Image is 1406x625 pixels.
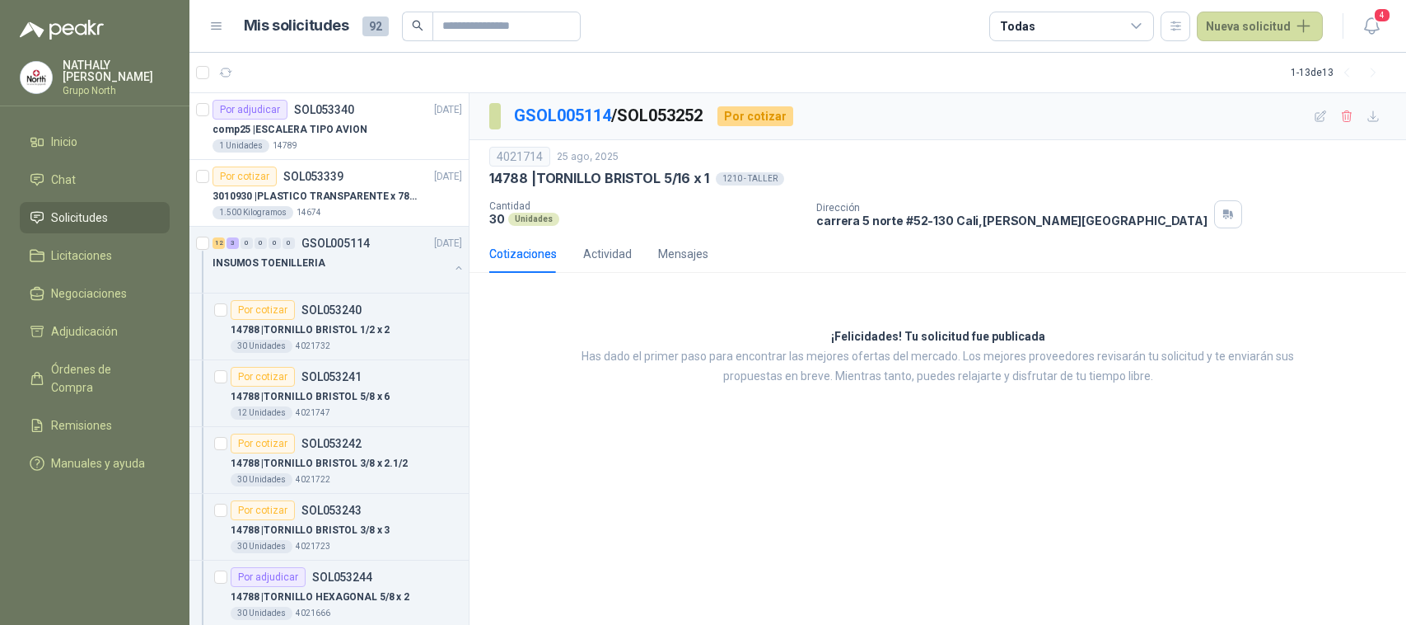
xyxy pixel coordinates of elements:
[412,20,423,31] span: search
[1357,12,1386,41] button: 4
[362,16,389,36] span: 92
[20,278,170,309] a: Negociaciones
[20,354,170,403] a: Órdenes de Compra
[20,126,170,157] a: Inicio
[20,240,170,271] a: Licitaciones
[489,200,803,212] p: Cantidad
[189,160,469,227] a: Por cotizarSOL053339[DATE] 3010930 |PLASTICO TRANSPARENTE x 78 CMS1.500 Kilogramos14674
[231,389,390,405] p: 14788 | TORNILLO BRISTOL 5/8 x 6
[189,93,469,160] a: Por adjudicarSOL053340[DATE] comp25 |ESCALERA TIPO AVION1 Unidades14789
[301,371,362,383] p: SOL053241
[312,571,372,583] p: SOL053244
[489,245,557,263] div: Cotizaciones
[213,167,277,186] div: Por cotizar
[213,256,325,271] p: INSUMOS TOENILLERIA
[20,316,170,347] a: Adjudicación
[189,494,469,561] a: Por cotizarSOL05324314788 |TORNILLO BRISTOL 3/8 x 330 Unidades4021723
[213,189,418,204] p: 3010930 | PLASTICO TRANSPARENTE x 78 CMS
[20,164,170,195] a: Chat
[231,567,306,587] div: Por adjudicar
[20,410,170,441] a: Remisiones
[269,237,281,249] div: 0
[231,540,292,553] div: 30 Unidades
[489,147,550,167] div: 4021714
[231,500,295,520] div: Por cotizar
[1291,59,1386,86] div: 1 - 13 de 13
[301,304,362,316] p: SOL053240
[189,427,469,494] a: Por cotizarSOL05324214788 |TORNILLO BRISTOL 3/8 x 2.1/230 Unidades4021722
[231,523,390,538] p: 14788 | TORNILLO BRISTOL 3/8 x 3
[1373,7,1391,23] span: 4
[213,139,269,153] div: 1 Unidades
[51,133,77,151] span: Inicio
[231,340,292,353] div: 30 Unidades
[231,473,292,486] div: 30 Unidades
[213,233,465,286] a: 12 3 0 0 0 0 GSOL005114[DATE] INSUMOS TOENILLERIA
[20,448,170,479] a: Manuales y ayuda
[213,122,367,138] p: comp25 | ESCALERA TIPO AVION
[559,347,1317,387] p: Has dado el primer paso para encontrar las mejores ofertas del mercado. Los mejores proveedores r...
[51,171,76,189] span: Chat
[514,103,704,129] p: / SOL053252
[489,170,709,187] p: 14788 | TORNILLO BRISTOL 5/16 x 1
[557,149,619,165] p: 25 ago, 2025
[231,456,408,472] p: 14788 | TORNILLO BRISTOL 3/8 x 2.1/2
[296,340,330,353] p: 4021732
[213,206,293,219] div: 1.500 Kilogramos
[231,434,295,453] div: Por cotizar
[296,406,330,420] p: 4021747
[296,473,330,486] p: 4021722
[831,327,1045,347] h3: ¡Felicidades! Tu solicitud fue publicada
[434,102,462,118] p: [DATE]
[241,237,253,249] div: 0
[21,62,52,93] img: Company Logo
[296,607,330,620] p: 4021666
[273,139,297,153] p: 14789
[51,284,127,303] span: Negociaciones
[51,454,145,472] span: Manuales y ayuda
[213,100,287,120] div: Por adjudicar
[658,245,708,263] div: Mensajes
[283,237,295,249] div: 0
[231,607,292,620] div: 30 Unidades
[816,202,1207,214] p: Dirección
[20,20,104,40] img: Logo peakr
[508,213,559,226] div: Unidades
[434,169,462,185] p: [DATE]
[514,106,611,125] a: GSOL005114
[189,294,469,360] a: Por cotizarSOL05324014788 |TORNILLO BRISTOL 1/2 x 230 Unidades4021732
[434,236,462,251] p: [DATE]
[231,406,292,420] div: 12 Unidades
[20,202,170,233] a: Solicitudes
[283,171,343,182] p: SOL053339
[301,438,362,449] p: SOL053242
[244,14,349,38] h1: Mis solicitudes
[231,590,409,605] p: 14788 | TORNILLO HEXAGONAL 5/8 x 2
[717,106,793,126] div: Por cotizar
[51,322,118,341] span: Adjudicación
[51,247,112,265] span: Licitaciones
[294,104,354,115] p: SOL053340
[51,209,108,227] span: Solicitudes
[716,172,784,186] div: 1210 - TALLER
[301,505,362,516] p: SOL053243
[583,245,632,263] div: Actividad
[297,206,321,219] p: 14674
[296,540,330,553] p: 4021723
[231,322,390,338] p: 14788 | TORNILLO BRISTOL 1/2 x 2
[189,360,469,427] a: Por cotizarSOL05324114788 |TORNILLO BRISTOL 5/8 x 612 Unidades4021747
[231,300,295,320] div: Por cotizar
[63,59,170,82] p: NATHALY [PERSON_NAME]
[213,237,225,249] div: 12
[1197,12,1323,41] button: Nueva solicitud
[231,367,295,387] div: Por cotizar
[227,237,239,249] div: 3
[51,360,154,397] span: Órdenes de Compra
[51,416,112,435] span: Remisiones
[301,237,370,249] p: GSOL005114
[489,212,505,226] p: 30
[1000,17,1035,35] div: Todas
[255,237,267,249] div: 0
[63,86,170,96] p: Grupo North
[816,214,1207,228] p: carrera 5 norte #52-130 Cali , [PERSON_NAME][GEOGRAPHIC_DATA]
